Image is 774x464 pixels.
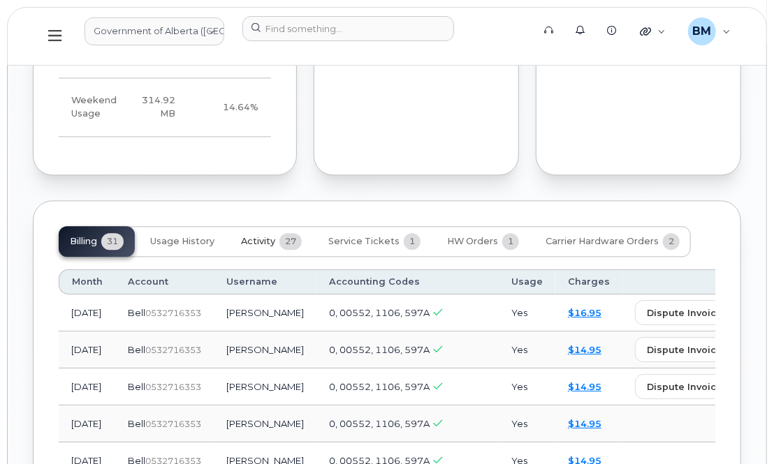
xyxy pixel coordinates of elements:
td: [PERSON_NAME] [214,368,316,405]
a: $14.95 [568,418,601,429]
span: dispute invoice [647,306,722,320]
td: [DATE] [59,368,115,405]
span: Carrier Hardware Orders [546,236,659,247]
span: 0532716353 [145,419,201,429]
div: Bonnie Mallette [678,17,740,45]
button: dispute invoice [635,374,734,399]
span: 1 [502,233,519,250]
th: Month [59,269,115,294]
span: Bell [128,418,145,429]
td: [PERSON_NAME] [214,331,316,368]
a: $16.95 [568,307,601,318]
td: Yes [499,294,555,331]
th: Account [115,269,214,294]
div: Quicklinks [630,17,676,45]
tr: Friday from 6:00pm to Monday 8:00am [59,78,271,137]
a: Government of Alberta (GOA) [85,17,224,45]
a: $14.95 [568,344,601,355]
span: 1 [404,233,421,250]
span: Usage History [150,236,214,247]
span: 0, 00552, 1106, 597A [329,307,430,318]
th: Usage [499,269,555,294]
span: Service Tickets [328,236,400,247]
span: Activity [241,236,275,247]
span: HW Orders [447,236,498,247]
span: 0, 00552, 1106, 597A [329,344,430,355]
button: dispute invoice [635,300,734,325]
span: dispute invoice [647,380,722,394]
a: $14.95 [568,381,601,392]
td: 14.64% [188,78,271,137]
span: Bell [128,307,145,318]
td: 314.92 MB [129,78,188,137]
td: [DATE] [59,331,115,368]
td: Yes [499,368,555,405]
td: [PERSON_NAME] [214,294,316,331]
span: 0532716353 [145,308,201,318]
span: 2 [663,233,680,250]
td: Yes [499,331,555,368]
td: Yes [499,405,555,442]
td: [PERSON_NAME] [214,405,316,442]
th: Accounting Codes [316,269,499,294]
button: dispute invoice [635,337,734,362]
span: 0532716353 [145,382,201,392]
td: [DATE] [59,405,115,442]
td: Weekend Usage [59,78,129,137]
span: Bell [128,344,145,355]
span: 0, 00552, 1106, 597A [329,381,430,392]
span: dispute invoice [647,343,722,357]
span: 0, 00552, 1106, 597A [329,418,430,429]
input: Find something... [242,16,454,41]
span: BM [692,23,711,40]
td: [DATE] [59,294,115,331]
span: 0532716353 [145,345,201,355]
span: 27 [279,233,302,250]
span: Bell [128,381,145,392]
th: Username [214,269,316,294]
th: Charges [555,269,622,294]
